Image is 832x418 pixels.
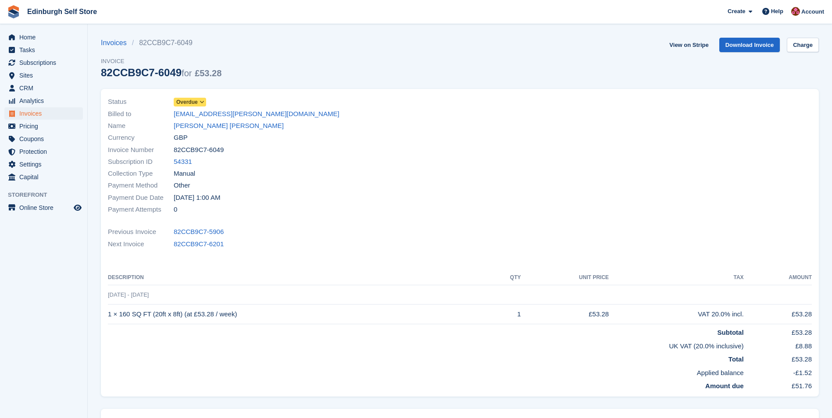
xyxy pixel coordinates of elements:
[108,227,174,237] span: Previous Invoice
[4,95,83,107] a: menu
[744,351,812,365] td: £53.28
[609,309,743,319] div: VAT 20.0% incl.
[101,38,221,48] nav: breadcrumbs
[8,191,87,199] span: Storefront
[4,171,83,183] a: menu
[176,98,198,106] span: Overdue
[4,44,83,56] a: menu
[666,38,712,52] a: View on Stripe
[108,169,174,179] span: Collection Type
[4,133,83,145] a: menu
[19,57,72,69] span: Subscriptions
[744,271,812,285] th: Amount
[195,68,221,78] span: £53.28
[7,5,20,18] img: stora-icon-8386f47178a22dfd0bd8f6a31ec36ba5ce8667c1dd55bd0f319d3a0aa187defe.svg
[718,329,744,336] strong: Subtotal
[4,69,83,81] a: menu
[19,171,72,183] span: Capital
[108,205,174,215] span: Payment Attempts
[705,382,744,390] strong: Amount due
[19,107,72,120] span: Invoices
[744,324,812,338] td: £53.28
[108,181,174,191] span: Payment Method
[174,181,190,191] span: Other
[489,271,521,285] th: QTY
[19,202,72,214] span: Online Store
[174,205,177,215] span: 0
[4,107,83,120] a: menu
[489,305,521,324] td: 1
[719,38,780,52] a: Download Invoice
[19,69,72,81] span: Sites
[728,7,745,16] span: Create
[182,68,192,78] span: for
[19,82,72,94] span: CRM
[108,157,174,167] span: Subscription ID
[771,7,783,16] span: Help
[4,202,83,214] a: menu
[108,338,744,351] td: UK VAT (20.0% inclusive)
[19,133,72,145] span: Coupons
[108,97,174,107] span: Status
[174,109,339,119] a: [EMAIL_ADDRESS][PERSON_NAME][DOMAIN_NAME]
[108,239,174,249] span: Next Invoice
[101,57,221,66] span: Invoice
[174,239,224,249] a: 82CCB9C7-6201
[787,38,819,52] a: Charge
[609,271,743,285] th: Tax
[791,7,800,16] img: Lucy Michalec
[108,133,174,143] span: Currency
[174,97,206,107] a: Overdue
[174,227,224,237] a: 82CCB9C7-5906
[744,378,812,391] td: £51.76
[108,291,149,298] span: [DATE] - [DATE]
[108,271,489,285] th: Description
[19,31,72,43] span: Home
[744,338,812,351] td: £8.88
[801,7,824,16] span: Account
[744,365,812,378] td: -£1.52
[174,145,224,155] span: 82CCB9C7-6049
[101,67,221,78] div: 82CCB9C7-6049
[4,57,83,69] a: menu
[744,305,812,324] td: £53.28
[108,109,174,119] span: Billed to
[19,145,72,158] span: Protection
[174,157,192,167] a: 54331
[174,133,188,143] span: GBP
[24,4,100,19] a: Edinburgh Self Store
[4,120,83,132] a: menu
[19,158,72,170] span: Settings
[108,193,174,203] span: Payment Due Date
[19,120,72,132] span: Pricing
[521,305,609,324] td: £53.28
[101,38,132,48] a: Invoices
[174,193,220,203] time: 2025-09-07 00:00:00 UTC
[4,158,83,170] a: menu
[728,355,744,363] strong: Total
[108,365,744,378] td: Applied balance
[174,121,284,131] a: [PERSON_NAME] [PERSON_NAME]
[4,145,83,158] a: menu
[19,44,72,56] span: Tasks
[108,305,489,324] td: 1 × 160 SQ FT (20ft x 8ft) (at £53.28 / week)
[108,121,174,131] span: Name
[521,271,609,285] th: Unit Price
[19,95,72,107] span: Analytics
[4,31,83,43] a: menu
[4,82,83,94] a: menu
[174,169,195,179] span: Manual
[108,145,174,155] span: Invoice Number
[72,202,83,213] a: Preview store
